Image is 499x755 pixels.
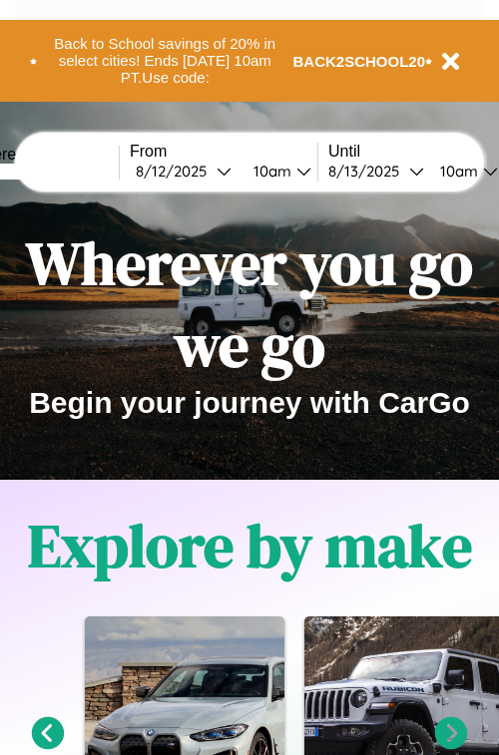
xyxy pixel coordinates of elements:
div: 8 / 12 / 2025 [136,162,217,181]
div: 8 / 13 / 2025 [328,162,409,181]
div: 10am [244,162,296,181]
h1: Explore by make [28,505,472,586]
div: 10am [430,162,483,181]
button: 10am [238,161,317,182]
button: Back to School savings of 20% in select cities! Ends [DATE] 10am PT.Use code: [37,30,293,92]
b: BACK2SCHOOL20 [293,53,426,70]
label: From [130,143,317,161]
button: 8/12/2025 [130,161,238,182]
